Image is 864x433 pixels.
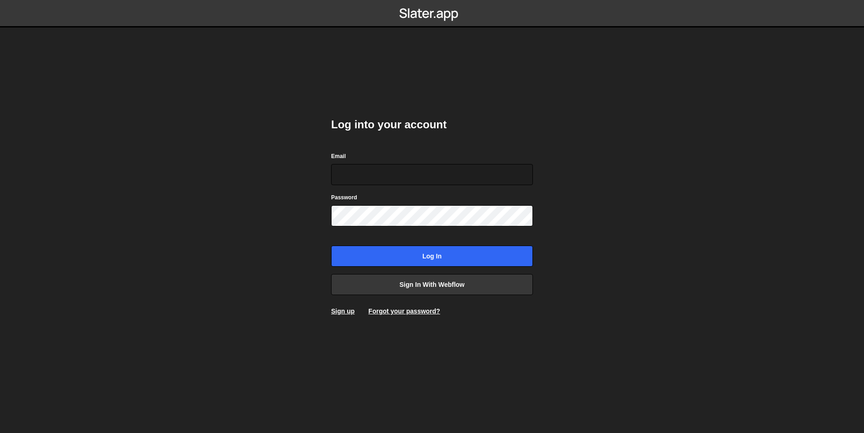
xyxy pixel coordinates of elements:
[368,307,440,315] a: Forgot your password?
[331,274,533,295] a: Sign in with Webflow
[331,307,354,315] a: Sign up
[331,117,533,132] h2: Log into your account
[331,246,533,267] input: Log in
[331,152,346,161] label: Email
[331,193,357,202] label: Password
